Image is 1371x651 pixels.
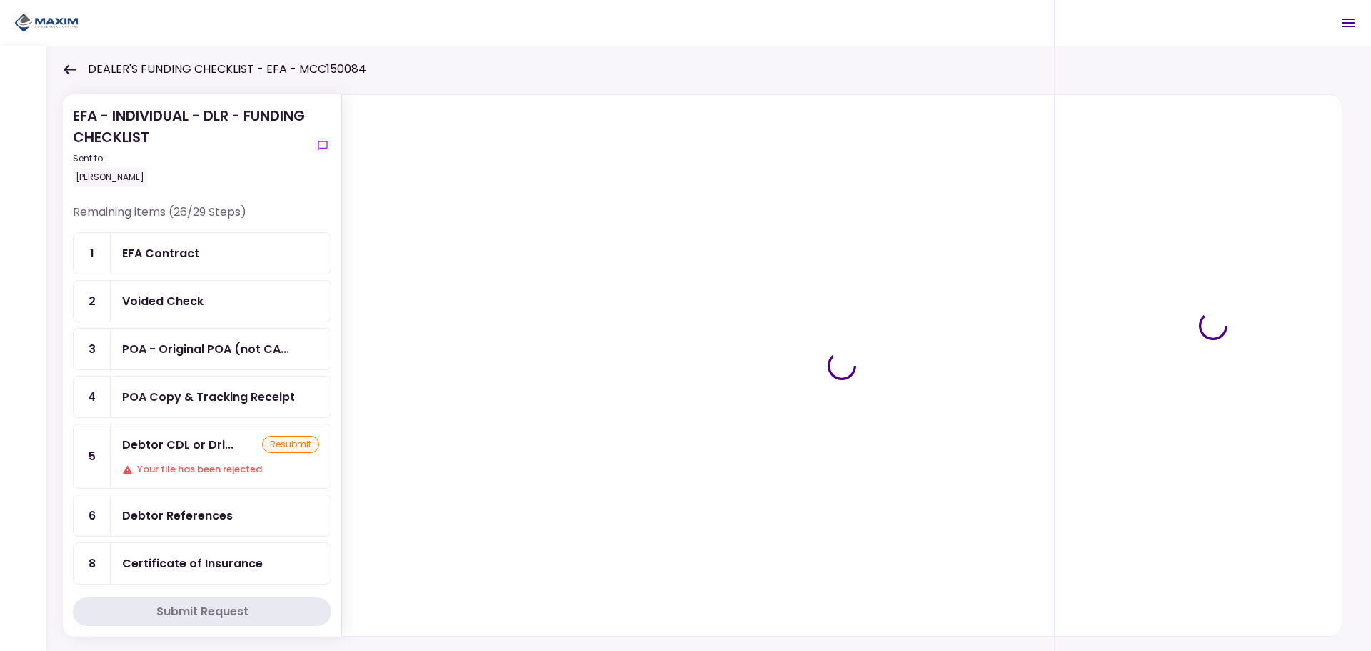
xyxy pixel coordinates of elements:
div: 1 [74,233,111,274]
div: 2 [74,281,111,322]
div: 4 [74,377,111,417]
div: Debtor CDL or Driver License [122,436,233,454]
a: 4POA Copy & Tracking Receipt [73,376,331,418]
div: POA Copy & Tracking Receipt [122,388,295,406]
div: Voided Check [122,292,204,310]
div: 6 [74,495,111,536]
a: 8Certificate of Insurance [73,542,331,585]
a: 2Voided Check [73,280,331,322]
h1: DEALER'S FUNDING CHECKLIST - EFA - MCC150084 [88,61,366,78]
div: resubmit [262,436,319,453]
div: 5 [74,424,111,488]
div: Remaining items (26/29 Steps) [73,204,331,232]
div: Certificate of Insurance [122,555,263,572]
button: Submit Request [73,597,331,626]
img: Partner icon [14,12,79,34]
div: 3 [74,329,111,369]
a: 1EFA Contract [73,232,331,274]
a: 3POA - Original POA (not CA or GA) (Received in house) [73,328,331,370]
div: EFA - INDIVIDUAL - DLR - FUNDING CHECKLIST [73,105,308,187]
div: EFA Contract [122,244,199,262]
div: Debtor References [122,507,233,525]
a: 5Debtor CDL or Driver LicenseresubmitYour file has been rejected [73,424,331,489]
div: POA - Original POA (not CA or GA) (Received in house) [122,340,289,358]
div: Submit Request [156,603,248,620]
div: [PERSON_NAME] [73,168,147,187]
div: Sent to: [73,152,308,165]
a: 6Debtor References [73,495,331,537]
button: show-messages [314,137,331,154]
div: Your file has been rejected [122,462,319,477]
div: 8 [74,543,111,584]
